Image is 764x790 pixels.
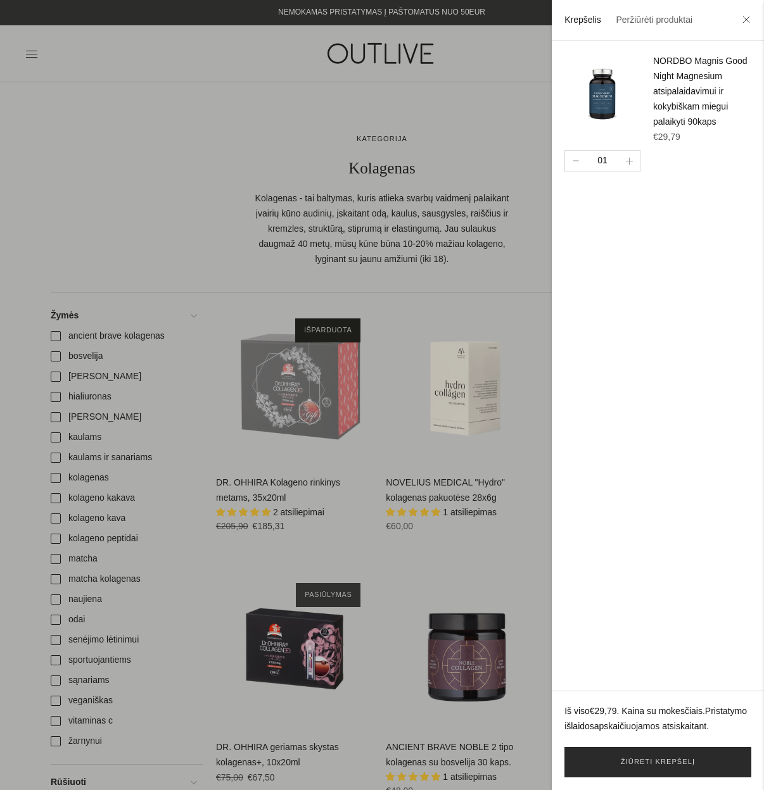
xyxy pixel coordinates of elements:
[592,154,613,168] div: 01
[616,15,692,25] a: Peržiūrėti produktai
[564,54,640,130] img: GoodNightMagnesium-outlive_200x.png
[653,56,748,127] a: NORDBO Magnis Good Night Magnesium atsipalaidavimui ir kokybiškam miegui palaikyti 90kaps
[564,15,601,25] a: Krepšelis
[653,132,680,142] span: €29,79
[564,706,747,731] a: Pristatymo išlaidos
[564,704,751,734] p: Iš viso . Kaina su mokesčiais. apskaičiuojamos atsiskaitant.
[564,747,751,777] a: Žiūrėti krepšelį
[590,706,617,716] span: €29,79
